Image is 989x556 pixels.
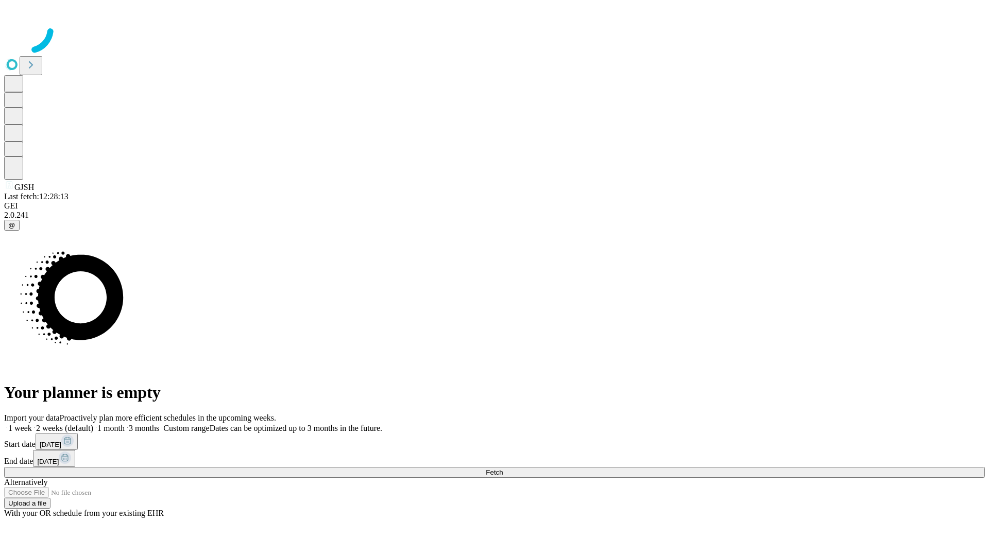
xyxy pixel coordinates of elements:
[8,424,32,432] span: 1 week
[4,450,985,467] div: End date
[4,433,985,450] div: Start date
[4,478,47,486] span: Alternatively
[4,211,985,220] div: 2.0.241
[97,424,125,432] span: 1 month
[4,383,985,402] h1: Your planner is empty
[40,441,61,448] span: [DATE]
[486,468,503,476] span: Fetch
[4,413,60,422] span: Import your data
[60,413,276,422] span: Proactively plan more efficient schedules in the upcoming weeks.
[129,424,159,432] span: 3 months
[4,220,20,231] button: @
[4,192,69,201] span: Last fetch: 12:28:13
[4,201,985,211] div: GEI
[36,424,93,432] span: 2 weeks (default)
[8,221,15,229] span: @
[4,467,985,478] button: Fetch
[4,498,50,509] button: Upload a file
[36,433,78,450] button: [DATE]
[33,450,75,467] button: [DATE]
[4,509,164,517] span: With your OR schedule from your existing EHR
[163,424,209,432] span: Custom range
[37,458,59,465] span: [DATE]
[210,424,382,432] span: Dates can be optimized up to 3 months in the future.
[14,183,34,192] span: GJSH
